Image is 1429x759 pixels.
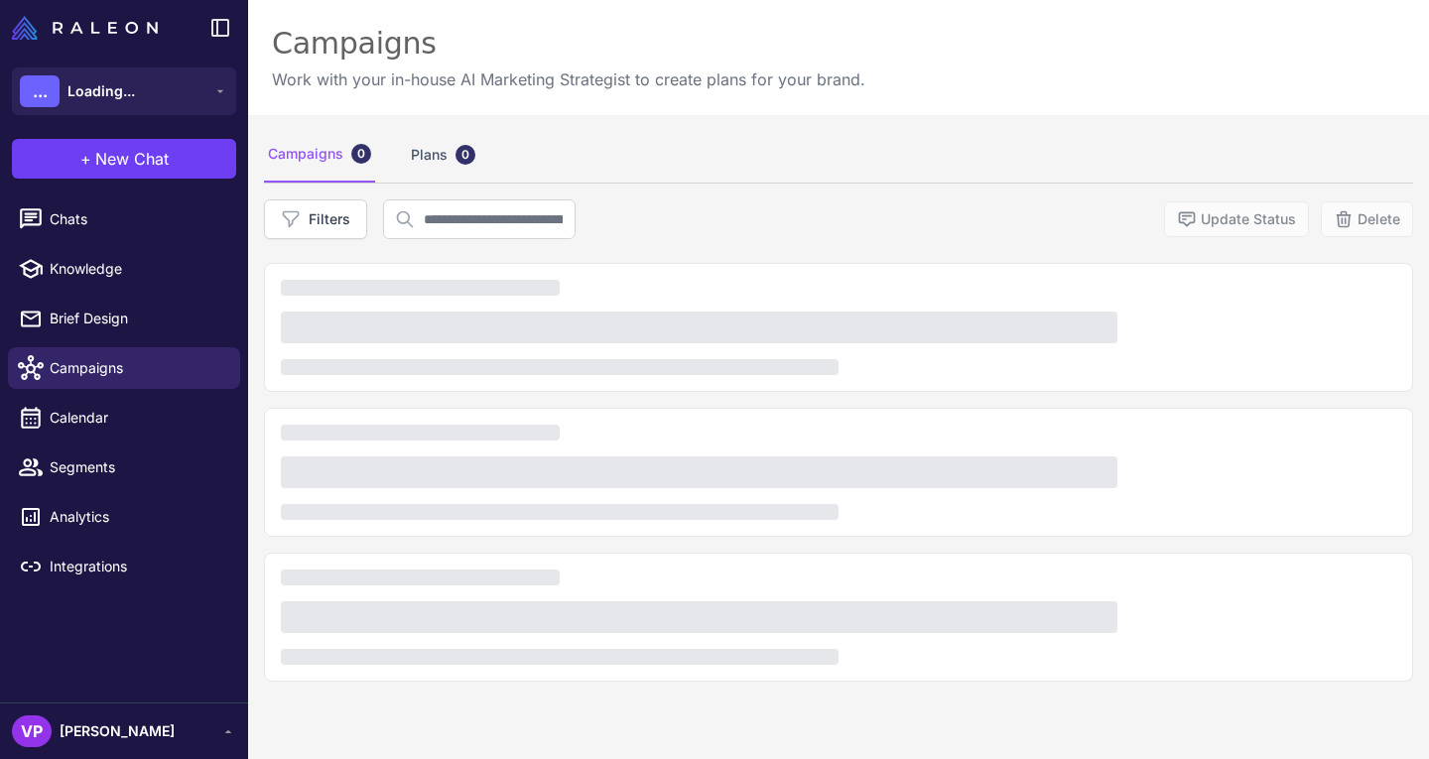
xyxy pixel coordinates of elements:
[8,347,240,389] a: Campaigns
[50,208,224,230] span: Chats
[50,357,224,379] span: Campaigns
[8,397,240,439] a: Calendar
[50,407,224,429] span: Calendar
[50,556,224,577] span: Integrations
[60,720,175,742] span: [PERSON_NAME]
[264,127,375,183] div: Campaigns
[272,67,865,91] p: Work with your in-house AI Marketing Strategist to create plans for your brand.
[95,147,169,171] span: New Chat
[12,16,166,40] a: Raleon Logo
[12,16,158,40] img: Raleon Logo
[8,546,240,587] a: Integrations
[80,147,91,171] span: +
[12,139,236,179] button: +New Chat
[8,446,240,488] a: Segments
[455,145,475,165] div: 0
[50,456,224,478] span: Segments
[272,24,865,63] div: Campaigns
[50,308,224,329] span: Brief Design
[8,496,240,538] a: Analytics
[8,198,240,240] a: Chats
[12,715,52,747] div: VP
[20,75,60,107] div: ...
[50,258,224,280] span: Knowledge
[8,248,240,290] a: Knowledge
[8,298,240,339] a: Brief Design
[351,144,371,164] div: 0
[50,506,224,528] span: Analytics
[1164,201,1309,237] button: Update Status
[264,199,367,239] button: Filters
[1321,201,1413,237] button: Delete
[67,80,135,102] span: Loading...
[407,127,479,183] div: Plans
[12,67,236,115] button: ...Loading...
